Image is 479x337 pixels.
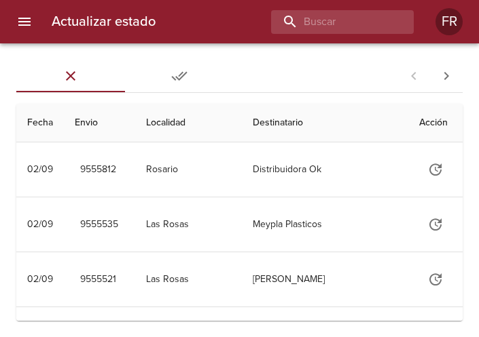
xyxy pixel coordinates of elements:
[135,104,242,142] th: Localidad
[242,142,408,197] td: Distribuidora Ok
[64,104,135,142] th: Envio
[80,216,118,233] span: 9555535
[419,218,452,229] span: Actualizar estado y agregar documentación
[408,104,463,142] th: Acción
[27,163,53,175] div: 02/09
[242,197,408,252] td: Meypla Plasticos
[75,267,122,292] button: 9555521
[271,10,391,34] input: buscar
[397,68,430,82] span: Pagina anterior
[419,163,452,174] span: Actualizar estado y agregar documentación
[135,197,242,252] td: Las Rosas
[430,60,463,92] span: Pagina siguiente
[436,8,463,35] div: Abrir información de usuario
[16,60,234,92] div: Tabs Envios
[52,11,156,33] h6: Actualizar estado
[27,218,53,230] div: 02/09
[80,161,116,178] span: 9555812
[436,8,463,35] div: FR
[80,271,116,288] span: 9555521
[419,273,452,284] span: Actualizar estado y agregar documentación
[135,252,242,306] td: Las Rosas
[75,157,122,182] button: 9555812
[242,252,408,306] td: [PERSON_NAME]
[242,104,408,142] th: Destinatario
[75,212,124,237] button: 9555535
[27,273,53,285] div: 02/09
[16,104,64,142] th: Fecha
[8,5,41,38] button: menu
[135,142,242,197] td: Rosario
